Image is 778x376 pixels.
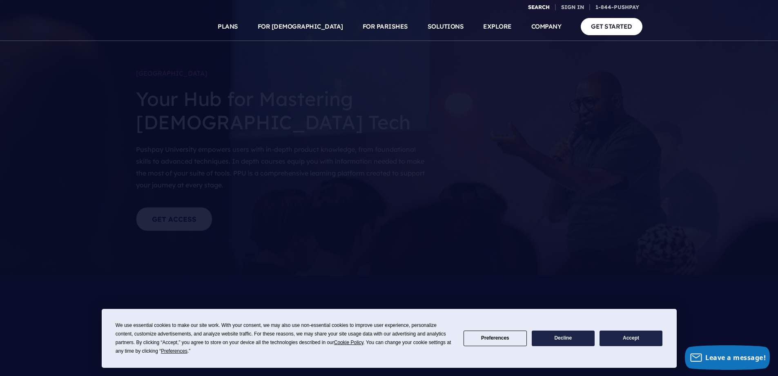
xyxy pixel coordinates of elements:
[531,12,562,41] a: COMPANY
[334,340,363,345] span: Cookie Policy
[161,348,187,354] span: Preferences
[218,12,238,41] a: PLANS
[258,12,343,41] a: FOR [DEMOGRAPHIC_DATA]
[532,331,595,347] button: Decline
[705,353,766,362] span: Leave a message!
[102,309,677,368] div: Cookie Consent Prompt
[685,345,770,370] button: Leave a message!
[428,12,464,41] a: SOLUTIONS
[363,12,408,41] a: FOR PARISHES
[600,331,662,347] button: Accept
[581,18,642,35] a: GET STARTED
[464,331,526,347] button: Preferences
[483,12,512,41] a: EXPLORE
[116,321,454,356] div: We use essential cookies to make our site work. With your consent, we may also use non-essential ...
